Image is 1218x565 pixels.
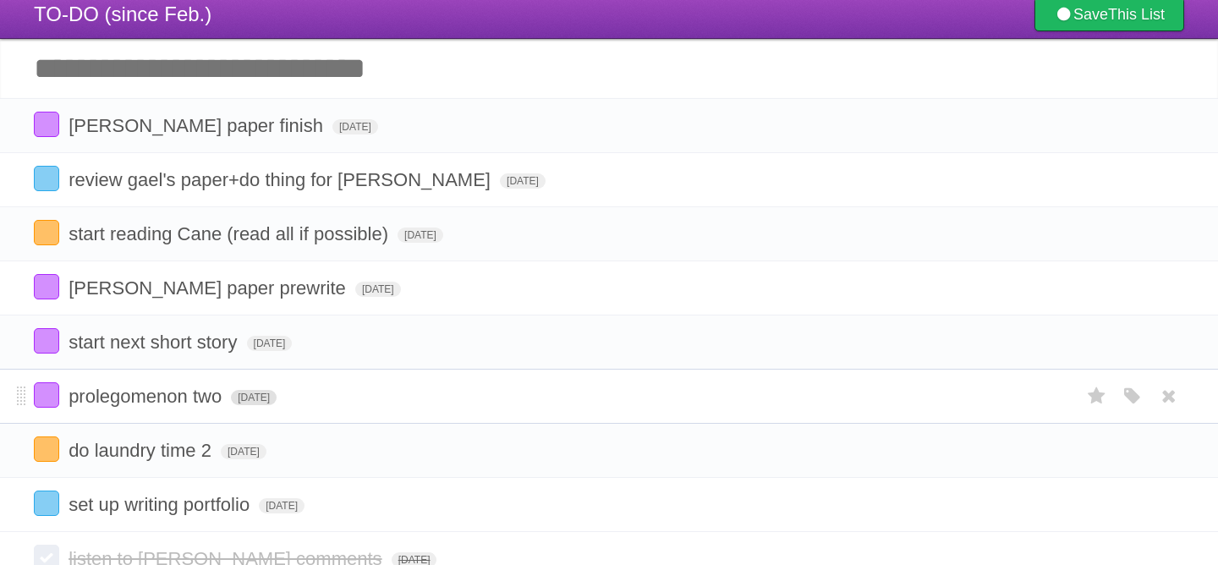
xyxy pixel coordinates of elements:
[69,386,226,407] span: prolegomenon two
[34,274,59,299] label: Done
[247,336,293,351] span: [DATE]
[398,228,443,243] span: [DATE]
[34,3,211,25] span: TO-DO (since Feb.)
[34,436,59,462] label: Done
[259,498,304,513] span: [DATE]
[69,332,241,353] span: start next short story
[34,382,59,408] label: Done
[355,282,401,297] span: [DATE]
[34,220,59,245] label: Done
[69,169,495,190] span: review gael's paper+do thing for [PERSON_NAME]
[500,173,546,189] span: [DATE]
[34,328,59,354] label: Done
[221,444,266,459] span: [DATE]
[69,223,392,244] span: start reading Cane (read all if possible)
[34,166,59,191] label: Done
[34,112,59,137] label: Done
[1081,382,1113,410] label: Star task
[1108,6,1165,23] b: This List
[34,491,59,516] label: Done
[69,494,254,515] span: set up writing portfolio
[231,390,277,405] span: [DATE]
[69,115,327,136] span: [PERSON_NAME] paper finish
[69,277,350,299] span: [PERSON_NAME] paper prewrite
[332,119,378,134] span: [DATE]
[69,440,216,461] span: do laundry time 2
